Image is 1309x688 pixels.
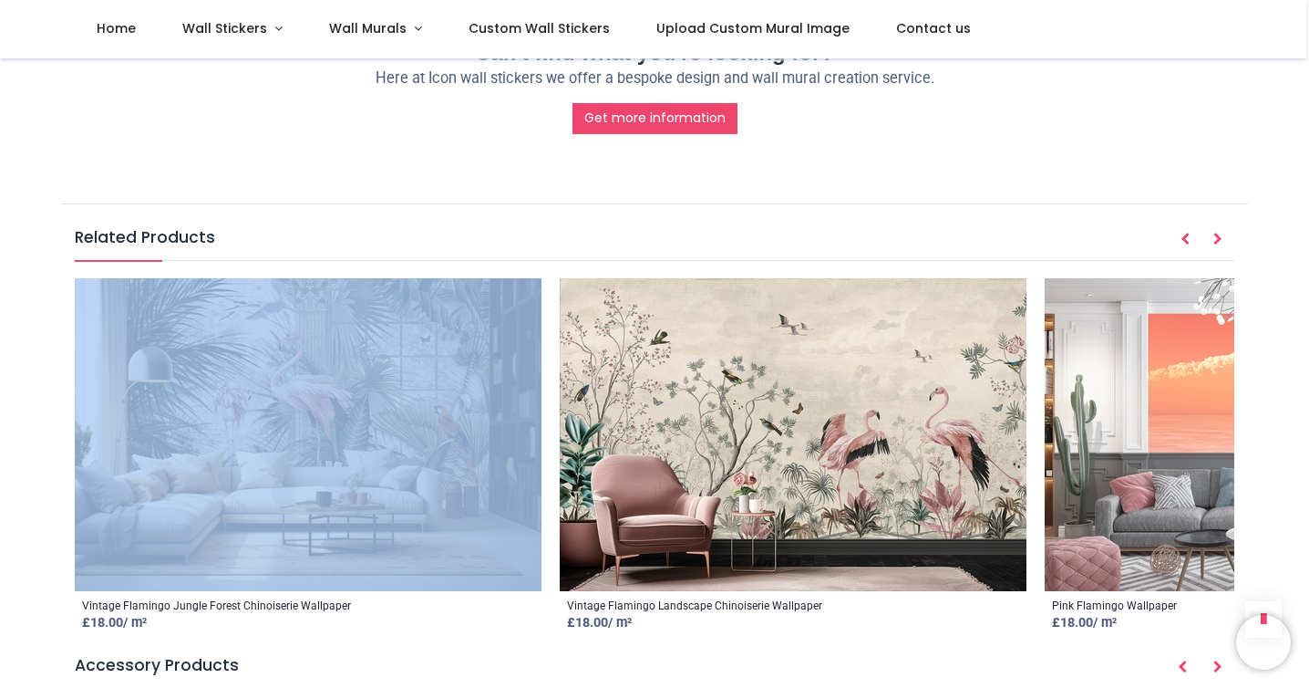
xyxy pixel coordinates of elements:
span: Wall Murals [329,19,407,37]
button: Prev [1169,224,1201,255]
img: Vintage Flamingo Landscape Chinoiserie Wall Mural Wallpaper [560,278,1026,591]
h5: Related Products [75,226,1234,261]
iframe: Brevo live chat [1236,615,1291,670]
strong: £ 18.00 / m² [567,615,632,631]
a: Vintage Flamingo Landscape Chinoiserie Wallpaper [567,599,822,614]
p: Here at Icon wall stickers we offer a bespoke design and wall mural creation service. [75,68,1234,89]
button: Prev [1166,652,1199,683]
span: Custom Wall Stickers [469,19,610,37]
a: Pink Flamingo Wallpaper [1052,599,1177,614]
span: Contact us [896,19,971,37]
strong: £ 18.00 / m² [1052,615,1117,631]
button: Next [1201,224,1234,255]
button: Next [1201,652,1234,683]
a: Get more information [572,103,737,134]
span: Wall Stickers [182,19,267,37]
a: Vintage Flamingo Jungle Forest Chinoiserie Wallpaper [82,599,351,614]
span: Home [97,19,136,37]
img: Vintage Flamingo Jungle Forest Chinoiserie Wall Mural Wallpaper [75,278,541,591]
strong: £ 18.00 / m² [82,615,147,631]
span: Upload Custom Mural Image [656,19,850,37]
